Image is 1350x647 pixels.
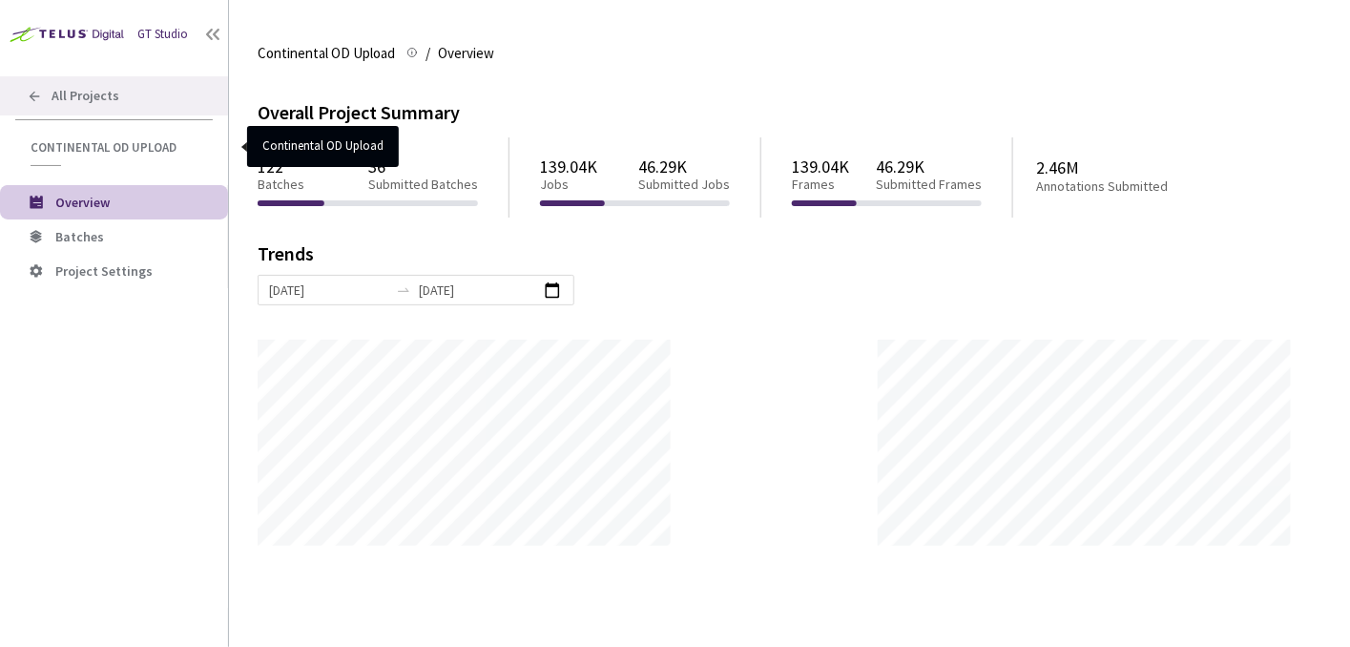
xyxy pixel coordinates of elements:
p: Submitted Jobs [638,177,730,193]
input: Start date [269,280,388,301]
input: End date [419,280,538,301]
p: Submitted Frames [876,177,982,193]
span: All Projects [52,88,119,104]
div: GT Studio [137,26,188,44]
p: Submitted Batches [368,177,478,193]
p: 139.04K [540,157,597,177]
p: Jobs [540,177,597,193]
span: to [396,282,411,298]
p: 36 [368,157,478,177]
p: Annotations Submitted [1036,178,1242,195]
span: Continental OD Upload [258,42,395,65]
span: Overview [438,42,494,65]
p: 2.46M [1036,157,1242,177]
span: swap-right [396,282,411,298]
p: Frames [792,177,849,193]
span: Overview [55,194,110,211]
p: 46.29K [638,157,730,177]
p: 46.29K [876,157,982,177]
div: Overall Project Summary [258,99,1321,127]
div: Trends [258,244,1295,275]
p: 122 [258,157,304,177]
span: Batches [55,228,104,245]
p: 139.04K [792,157,849,177]
span: Project Settings [55,262,153,280]
p: Batches [258,177,304,193]
span: Continental OD Upload [31,139,201,156]
li: / [426,42,430,65]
